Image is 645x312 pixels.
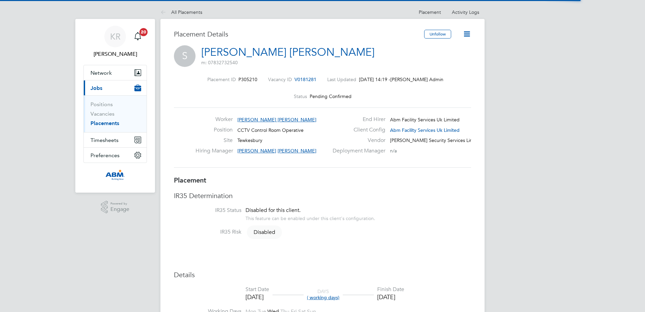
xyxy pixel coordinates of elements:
[237,137,262,143] span: Tewkesbury
[174,229,241,236] label: IR35 Risk
[329,147,385,154] label: Deployment Manager
[310,93,328,99] span: Pending
[327,76,356,82] label: Last Updated
[83,50,147,58] span: Kieran Ryder
[110,32,121,41] span: KR
[390,137,482,143] span: [PERSON_NAME] Security Services Limited
[294,76,316,82] span: V0181281
[207,76,236,82] label: Placement ID
[84,133,147,147] button: Timesheets
[201,59,238,66] span: m: 07832732540
[110,207,129,212] span: Engage
[174,191,471,200] h3: IR35 Determination
[452,9,479,15] a: Activity Logs
[91,152,120,159] span: Preferences
[278,148,316,154] span: [PERSON_NAME]
[390,148,397,154] span: n/a
[329,116,385,123] label: End Hirer
[390,127,460,133] span: Abm Facility Services Uk Limited
[390,76,438,82] span: [PERSON_NAME] Admin
[201,46,375,59] a: [PERSON_NAME] [PERSON_NAME]
[101,201,130,214] a: Powered byEngage
[105,170,125,181] img: abm1-logo-retina.png
[174,176,206,184] b: Placement
[91,137,119,143] span: Timesheets
[390,117,460,123] span: Abm Facility Services Uk Limited
[83,26,147,58] a: KR[PERSON_NAME]
[247,225,282,239] span: Disabled
[238,76,257,82] span: P305210
[91,111,114,117] a: Vacancies
[139,28,148,36] span: 20
[91,120,119,126] a: Placements
[83,170,147,181] a: Go to home page
[424,30,451,39] button: Unfollow
[246,286,269,293] div: Start Date
[91,85,102,91] span: Jobs
[246,293,269,301] div: [DATE]
[329,93,352,99] span: Confirmed
[237,127,304,133] span: CCTV Control Room Operative
[359,76,390,82] span: [DATE] 14:19 -
[377,286,404,293] div: Finish Date
[307,294,339,301] span: ( working days)
[91,101,113,107] a: Positions
[131,26,145,47] a: 20
[294,93,307,99] label: Status
[246,207,301,214] span: Disabled for this client.
[110,201,129,207] span: Powered by
[174,45,196,67] span: S
[196,147,233,154] label: Hiring Manager
[196,126,233,134] label: Position
[304,288,343,301] div: DAYS
[237,117,316,123] span: [PERSON_NAME] [PERSON_NAME]
[268,76,292,82] label: Vacancy ID
[91,70,112,76] span: Network
[419,9,441,15] a: Placement
[174,30,419,39] h3: Placement Details
[174,270,471,279] h3: Details
[329,126,385,134] label: Client Config
[75,19,155,193] nav: Main navigation
[246,214,375,221] div: This feature can be enabled under this client's configuration.
[174,207,241,214] label: IR35 Status
[84,65,147,80] button: Network
[237,148,276,154] span: [PERSON_NAME]
[84,95,147,132] div: Jobs
[160,9,202,15] a: All Placements
[329,137,385,144] label: Vendor
[84,148,147,163] button: Preferences
[196,137,233,144] label: Site
[377,293,404,301] div: [DATE]
[196,116,233,123] label: Worker
[84,80,147,95] button: Jobs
